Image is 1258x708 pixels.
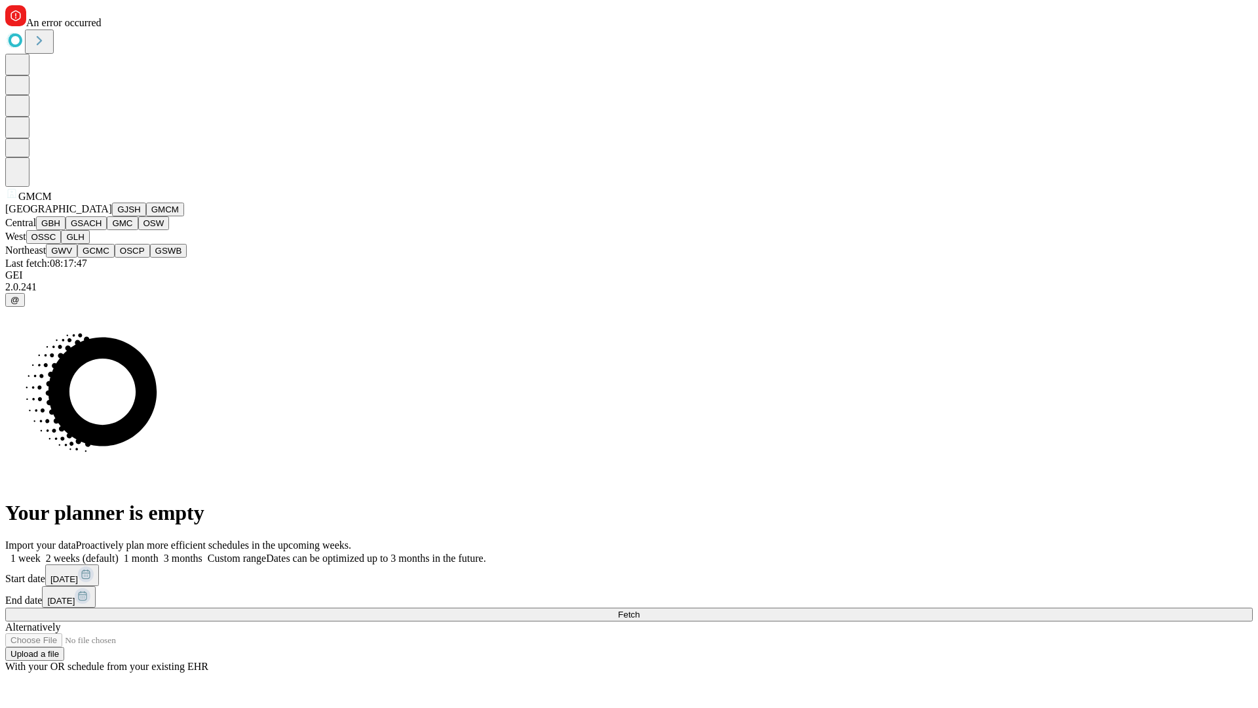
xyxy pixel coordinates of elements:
button: GMCM [146,203,184,216]
span: Proactively plan more efficient schedules in the upcoming weeks. [76,540,351,551]
span: Dates can be optimized up to 3 months in the future. [266,553,486,564]
button: GCMC [77,244,115,258]
button: GJSH [112,203,146,216]
span: West [5,231,26,242]
button: GSWB [150,244,187,258]
span: [GEOGRAPHIC_DATA] [5,203,112,214]
button: GMC [107,216,138,230]
button: OSW [138,216,170,230]
span: An error occurred [26,17,102,28]
span: 1 week [10,553,41,564]
div: End date [5,586,1253,608]
span: Last fetch: 08:17:47 [5,258,87,269]
div: 2.0.241 [5,281,1253,293]
div: GEI [5,269,1253,281]
button: @ [5,293,25,307]
button: OSCP [115,244,150,258]
h1: Your planner is empty [5,501,1253,525]
button: GBH [36,216,66,230]
span: Custom range [208,553,266,564]
span: [DATE] [47,596,75,606]
span: GMCM [18,191,52,202]
span: Northeast [5,245,46,256]
button: [DATE] [42,586,96,608]
span: 1 month [124,553,159,564]
span: Fetch [618,610,639,619]
div: Start date [5,564,1253,586]
button: Fetch [5,608,1253,621]
button: GLH [61,230,89,244]
span: [DATE] [50,574,78,584]
span: With your OR schedule from your existing EHR [5,661,208,672]
button: [DATE] [45,564,99,586]
button: OSSC [26,230,62,244]
span: Import your data [5,540,76,551]
button: Upload a file [5,647,64,661]
button: GSACH [66,216,107,230]
span: @ [10,295,20,305]
button: GWV [46,244,77,258]
span: 3 months [164,553,202,564]
span: 2 weeks (default) [46,553,119,564]
span: Alternatively [5,621,60,633]
span: Central [5,217,36,228]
